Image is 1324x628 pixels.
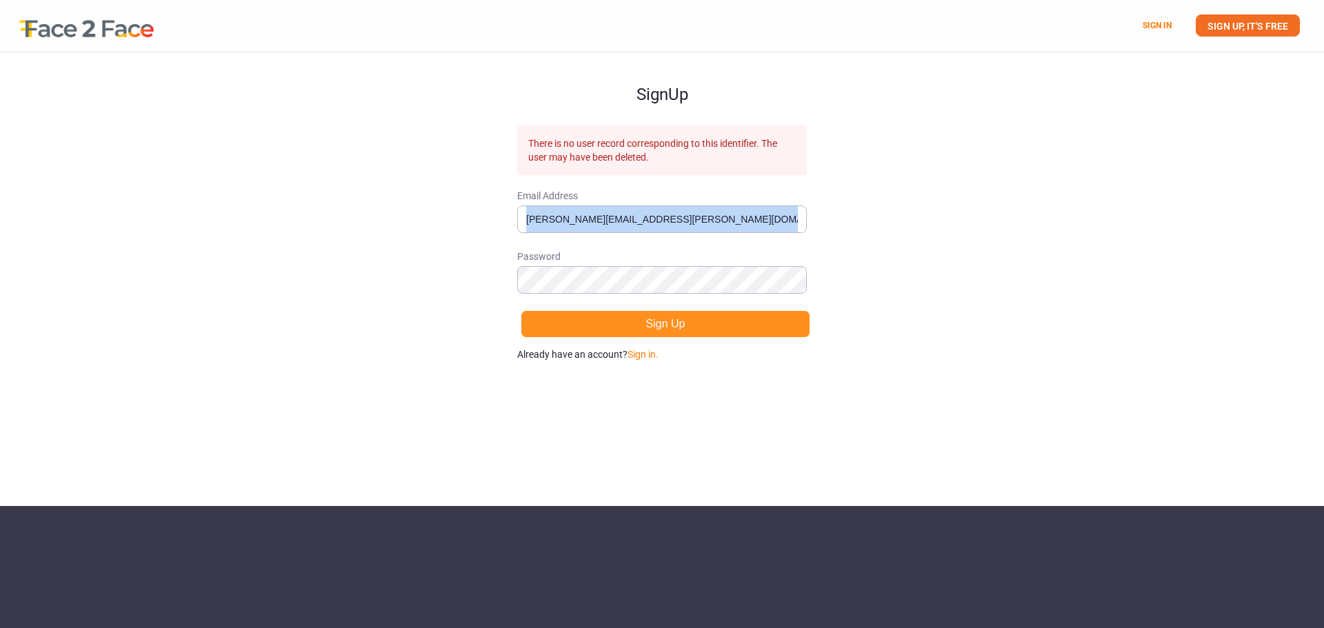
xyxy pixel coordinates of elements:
[521,310,810,338] button: Sign Up
[517,52,807,103] h1: Sign Up
[517,347,807,361] p: Already have an account?
[517,250,807,263] span: Password
[517,266,807,294] input: Password
[628,349,659,360] a: Sign in.
[517,189,807,203] span: Email Address
[1143,21,1172,30] a: SIGN IN
[517,205,807,233] input: Email Address
[517,125,807,175] div: There is no user record corresponding to this identifier. The user may have been deleted.
[1196,14,1300,37] a: SIGN UP, IT'S FREE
